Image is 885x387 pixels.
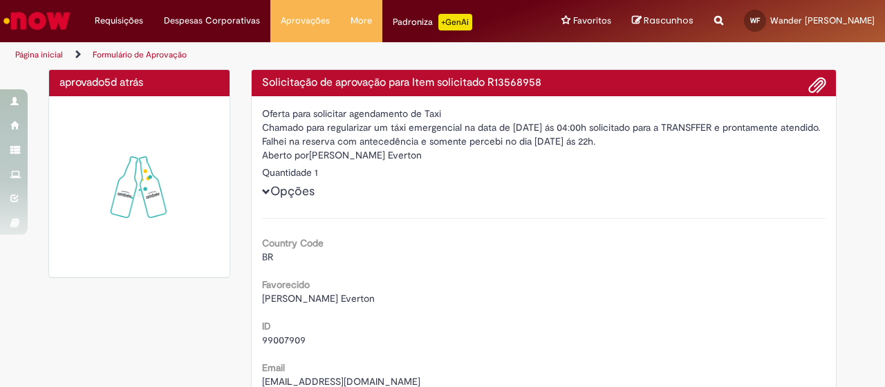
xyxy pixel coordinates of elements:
div: Oferta para solicitar agendamento de Taxi [262,107,826,120]
span: [PERSON_NAME] Everton [262,292,375,305]
div: Padroniza [393,14,472,30]
span: 5d atrás [104,75,143,89]
label: Aberto por [262,148,309,162]
a: Formulário de Aprovação [93,49,187,60]
span: WF [750,16,760,25]
a: Rascunhos [632,15,693,28]
h4: Solicitação de aprovação para Item solicitado R13568958 [262,77,826,89]
span: Wander [PERSON_NAME] [770,15,875,26]
span: BR [262,251,273,263]
div: Quantidade 1 [262,165,826,179]
b: Email [262,361,285,374]
span: Aprovações [281,14,330,28]
span: Rascunhos [644,14,693,27]
img: sucesso_1.gif [59,107,219,267]
span: Despesas Corporativas [164,14,260,28]
a: Página inicial [15,49,63,60]
span: Favoritos [573,14,611,28]
div: [PERSON_NAME] Everton [262,148,826,165]
time: 26/09/2025 09:46:05 [104,75,143,89]
div: Chamado para regularizar um táxi emergencial na data de [DATE] ás 04:00h solicitado para a TRANSF... [262,120,826,148]
p: +GenAi [438,14,472,30]
b: Country Code [262,237,324,249]
span: Requisições [95,14,143,28]
img: ServiceNow [1,7,73,35]
b: Favorecido [262,278,310,291]
span: 99007909 [262,334,306,346]
b: ID [262,320,271,332]
span: More [351,14,372,28]
h4: aprovado [59,77,219,89]
ul: Trilhas de página [10,42,579,68]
